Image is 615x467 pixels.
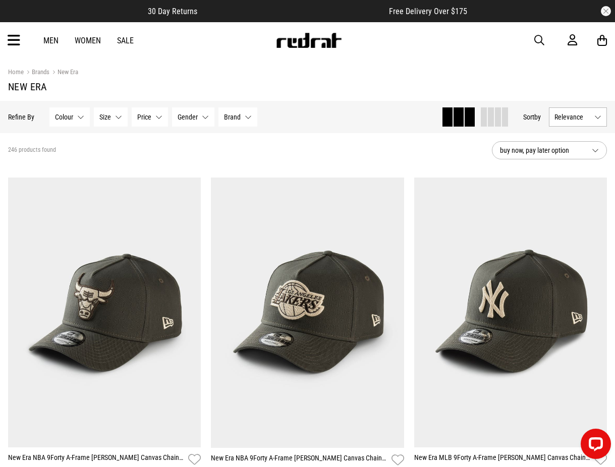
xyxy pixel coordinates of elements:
a: Women [75,36,101,45]
span: Brand [224,113,241,121]
h1: New Era [8,81,607,93]
img: New Era Mlb 9forty A-frame Moss Canvas Chainstitch New York Yankees Snapbac in Brown [414,178,607,447]
button: Relevance [549,107,607,127]
p: Refine By [8,113,34,121]
img: New Era Nba 9forty A-frame Moss Canvas Chainstitch Chicago Bulls Snapback C in Brown [8,178,201,447]
iframe: LiveChat chat widget [573,425,615,467]
button: Brand [218,107,257,127]
button: Price [132,107,168,127]
span: Relevance [554,113,590,121]
button: Size [94,107,128,127]
button: Colour [49,107,90,127]
span: Colour [55,113,73,121]
span: Size [99,113,111,121]
a: New Era [49,68,78,78]
span: Free Delivery Over $175 [389,7,467,16]
button: Sortby [523,111,541,123]
a: Home [8,68,24,76]
iframe: Customer reviews powered by Trustpilot [217,6,369,16]
a: Brands [24,68,49,78]
a: Sale [117,36,134,45]
img: New Era Nba 9forty A-frame Moss Canvas Chainstitch Los Angeles Lakers Snapb in Brown [211,178,404,448]
span: Price [137,113,151,121]
button: Gender [172,107,214,127]
img: Redrat logo [275,33,342,48]
span: buy now, pay later option [500,144,584,156]
span: Gender [178,113,198,121]
a: Men [43,36,59,45]
a: New Era MLB 9Forty A-Frame [PERSON_NAME] Canvas Chainstitch [US_STATE] Yankees Snapbac [414,452,590,467]
span: 246 products found [8,146,56,154]
button: buy now, pay later option [492,141,607,159]
a: New Era NBA 9Forty A-Frame [PERSON_NAME] Canvas Chainstitch Chicago Bulls Snapback C [8,452,184,467]
span: 30 Day Returns [148,7,197,16]
span: by [534,113,541,121]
